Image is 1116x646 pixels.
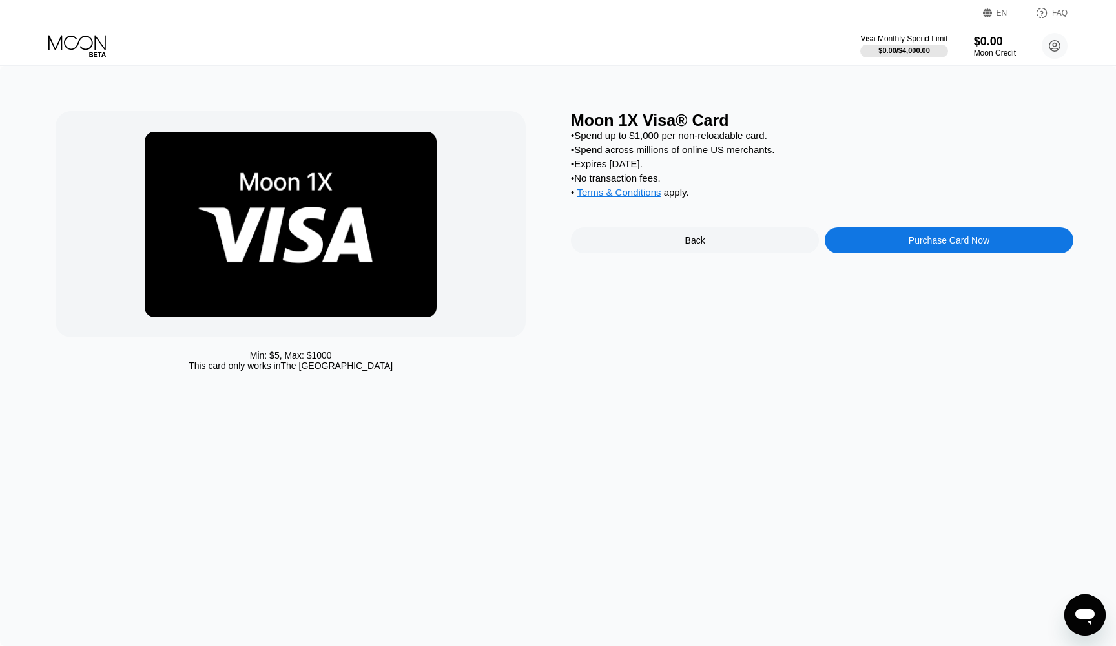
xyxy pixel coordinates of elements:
div: Back [685,235,705,245]
span: Terms & Conditions [577,187,661,198]
div: Back [571,227,819,253]
div: • Expires [DATE]. [571,158,1073,169]
div: Moon Credit [974,48,1016,57]
div: $0.00Moon Credit [974,35,1016,57]
div: • No transaction fees. [571,172,1073,183]
div: This card only works in The [GEOGRAPHIC_DATA] [189,360,393,371]
div: FAQ [1052,8,1068,17]
div: • Spend up to $1,000 per non-reloadable card. [571,130,1073,141]
div: FAQ [1022,6,1068,19]
div: Visa Monthly Spend Limit$0.00/$4,000.00 [860,34,947,57]
div: • apply . [571,187,1073,201]
div: EN [997,8,1008,17]
div: Terms & Conditions [577,187,661,201]
div: Purchase Card Now [825,227,1073,253]
div: $0.00 / $4,000.00 [878,47,930,54]
div: Visa Monthly Spend Limit [860,34,947,43]
iframe: Button to launch messaging window [1064,594,1106,636]
div: $0.00 [974,35,1016,48]
div: Moon 1X Visa® Card [571,111,1073,130]
div: • Spend across millions of online US merchants. [571,144,1073,155]
div: Min: $ 5 , Max: $ 1000 [250,350,332,360]
div: Purchase Card Now [909,235,989,245]
div: EN [983,6,1022,19]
